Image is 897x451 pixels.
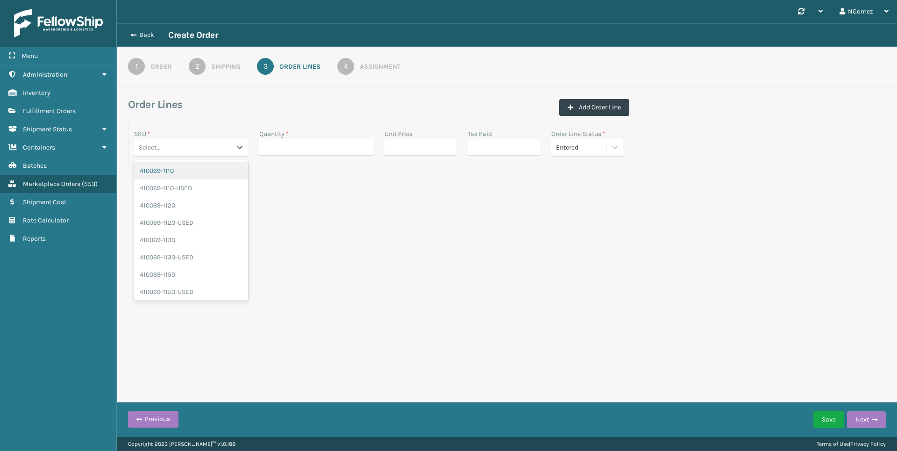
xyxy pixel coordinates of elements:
span: ( 553 ) [82,180,98,188]
div: 410069-1110 [134,162,248,179]
p: Copyright 2023 [PERSON_NAME]™ v 1.0.188 [128,437,235,451]
div: Shipping [211,62,240,72]
label: Tax Paid [468,129,492,139]
div: Entered [556,143,607,152]
img: logo [14,9,103,37]
h3: Create Order [168,29,218,41]
div: 410069-1130 [134,231,248,249]
a: Privacy Policy [850,441,886,447]
button: Next [847,411,886,428]
a: Terms of Use [817,441,849,447]
div: 410069-1150 [134,266,248,283]
span: Shipment Status [23,125,72,133]
div: 410069-1110-USED [134,179,248,197]
div: Select... [139,143,161,152]
span: Rate Calculator [23,216,69,224]
div: 410069-1120-USED [134,214,248,231]
div: 2 [189,58,206,75]
span: Administration [23,71,67,79]
div: 410069-1120 [134,197,248,214]
label: Unit Price [384,129,413,139]
span: Containers [23,143,55,151]
label: Quantity [259,129,289,139]
div: Assignment [360,62,400,72]
div: Order [150,62,172,72]
h3: Order Lines [128,98,183,112]
span: Batches [23,162,47,170]
div: 1 [128,58,145,75]
label: SKU [134,129,150,139]
div: 4 [337,58,354,75]
button: Previous [128,411,178,428]
div: 410069-1150-USED [134,283,248,301]
div: | [817,437,886,451]
button: Save [813,411,844,428]
span: Inventory [23,89,50,97]
span: Shipment Cost [23,198,66,206]
label: Order Line Status [551,129,605,139]
span: Reports [23,235,46,243]
span: Menu [21,52,38,60]
span: Marketplace Orders [23,180,80,188]
div: Order Lines [279,62,320,72]
div: 3 [257,58,274,75]
button: Add Order Line [559,99,629,116]
button: Back [125,31,168,39]
span: Fulfillment Orders [23,107,76,115]
div: 410069-1130-USED [134,249,248,266]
